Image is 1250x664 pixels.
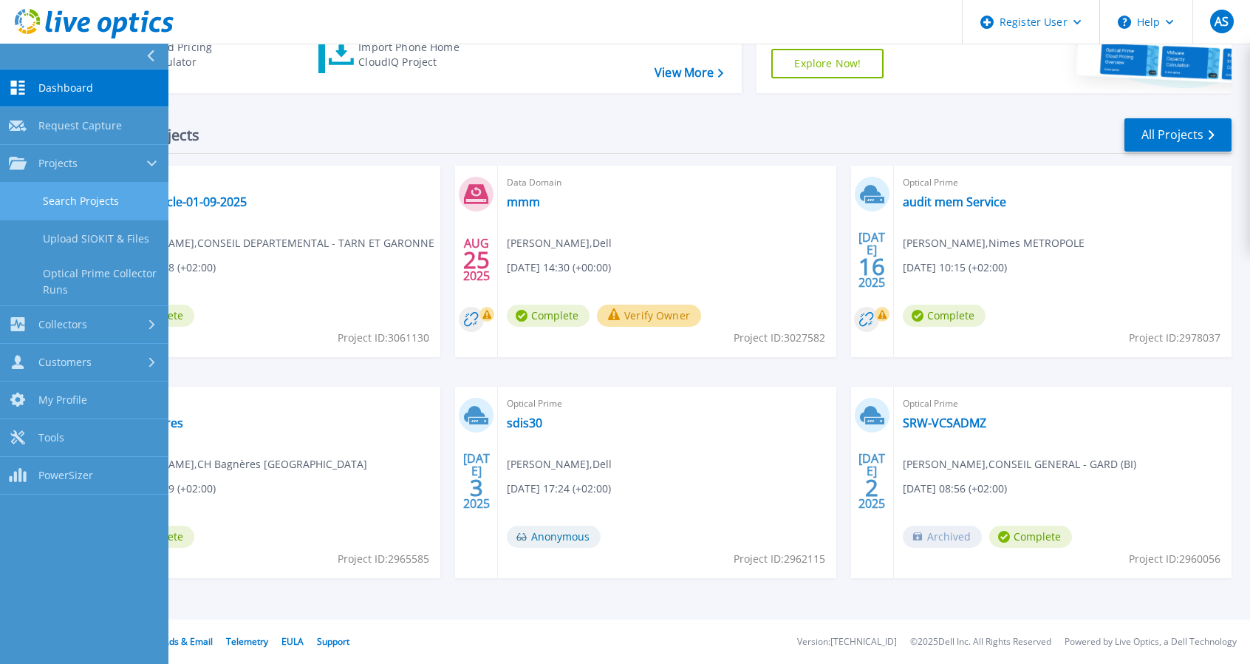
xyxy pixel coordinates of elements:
li: Version: [TECHNICAL_ID] [797,637,897,647]
span: Project ID: 2978037 [1129,330,1220,346]
a: View More [655,66,723,80]
span: Complete [507,305,590,327]
a: Explore Now! [771,49,884,78]
a: Telemetry [226,635,268,648]
span: Data Domain [507,175,827,191]
span: [DATE] 17:24 (+02:00) [507,481,611,497]
span: Project ID: 2965585 [338,551,429,567]
a: SRW-VCSADMZ [903,416,986,430]
span: [PERSON_NAME] , Nimes METROPOLE [903,235,1085,251]
span: Optical Prime [903,396,1223,412]
span: Project ID: 3027582 [734,330,825,346]
a: audit mem Service [903,194,1006,209]
div: [DATE] 2025 [858,233,886,287]
span: [PERSON_NAME] , CONSEIL GENERAL - GARD (BI) [903,456,1136,472]
a: EULA [281,635,304,648]
span: AS [1215,16,1229,27]
span: Optical Prime [903,175,1223,191]
span: 2 [865,481,878,494]
span: Request Capture [38,119,122,132]
span: [DATE] 14:30 (+00:00) [507,260,611,276]
div: Cloud Pricing Calculator [145,40,263,70]
span: Project ID: 2962115 [734,551,825,567]
span: [DATE] 10:15 (+02:00) [903,260,1007,276]
a: sdis30 [507,416,542,430]
a: Vxrail-Oracle-01-09-2025 [112,194,247,209]
span: Dashboard [38,81,93,95]
span: 3 [470,481,483,494]
div: AUG 2025 [462,233,491,287]
span: Archived [903,526,982,548]
a: All Projects [1124,118,1232,152]
li: © 2025 Dell Inc. All Rights Reserved [910,637,1051,647]
a: Support [317,635,349,648]
span: [PERSON_NAME] , Dell [507,456,612,472]
span: Projects [38,157,78,170]
a: Cloud Pricing Calculator [105,36,270,73]
span: [PERSON_NAME] , Dell [507,235,612,251]
div: [DATE] 2025 [858,454,886,508]
span: Project ID: 2960056 [1129,551,1220,567]
span: Collectors [38,318,87,331]
div: [DATE] 2025 [462,454,491,508]
span: Complete [903,305,986,327]
a: Ads & Email [163,635,213,648]
span: [PERSON_NAME] , CH Bagnères [GEOGRAPHIC_DATA] [112,456,367,472]
a: mmm [507,194,540,209]
span: Tools [38,431,64,444]
span: My Profile [38,393,87,407]
button: Verify Owner [597,305,701,327]
span: [DATE] 08:56 (+02:00) [903,481,1007,497]
span: 25 [463,254,490,266]
li: Powered by Live Optics, a Dell Technology [1065,637,1237,647]
span: Project ID: 3061130 [338,330,429,346]
span: [PERSON_NAME] , CONSEIL DEPARTEMENTAL - TARN ET GARONNE (EDUC) [112,235,440,268]
span: Customers [38,356,92,369]
span: Anonymous [507,526,601,548]
span: Optical Prime [507,396,827,412]
span: Complete [989,526,1072,548]
span: Optical Prime [112,175,431,191]
span: 16 [858,260,885,273]
span: PowerSizer [38,469,93,482]
span: Optical Prime [112,396,431,412]
div: Import Phone Home CloudIQ Project [358,40,474,70]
